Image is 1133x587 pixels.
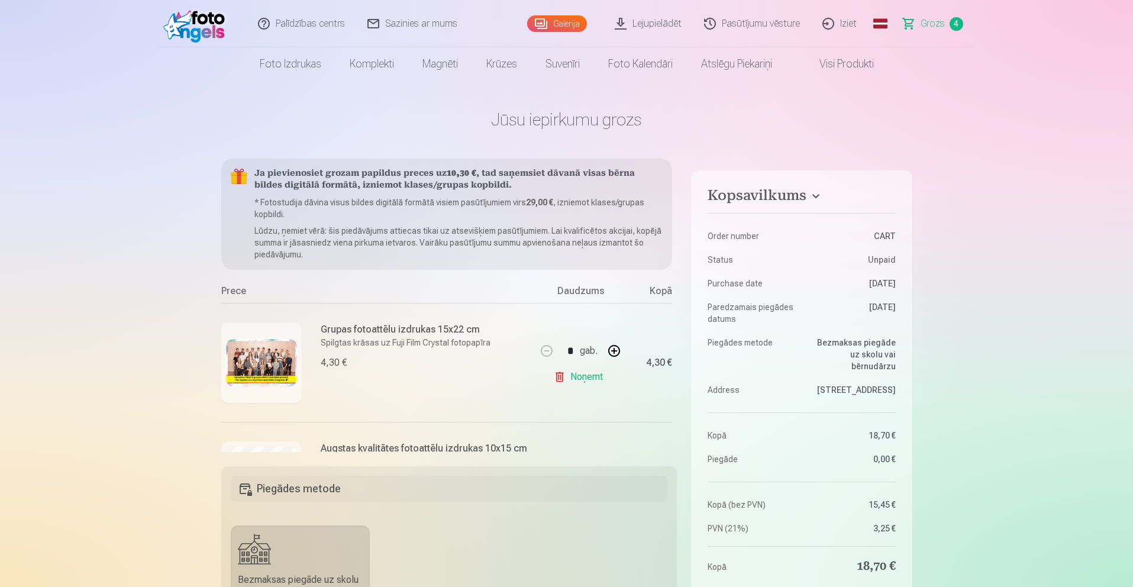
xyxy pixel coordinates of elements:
[708,254,796,266] dt: Status
[808,278,896,289] dd: [DATE]
[554,365,608,389] a: Noņemt
[808,230,896,242] dd: CART
[335,47,408,80] a: Komplekti
[472,47,531,80] a: Krūzes
[708,499,796,511] dt: Kopā (bez PVN)
[808,559,896,575] dd: 18,70 €
[321,441,527,456] h6: Augstas kvalitātes fotoattēlu izdrukas 10x15 cm
[708,453,796,465] dt: Piegāde
[808,430,896,441] dd: 18,70 €
[221,109,912,130] h1: Jūsu iepirkumu grozs
[708,523,796,534] dt: PVN (21%)
[625,284,672,303] div: Kopā
[708,384,796,396] dt: Address
[708,430,796,441] dt: Kopā
[580,337,598,365] div: gab.
[321,356,347,370] div: 4,30 €
[708,187,895,208] button: Kopsavilkums
[254,168,663,192] h5: Ja pievienosiet grozam papildus preces uz , tad saņemsiet dāvanā visas bērna bildes digitālā form...
[708,559,796,575] dt: Kopā
[526,198,553,207] b: 29,00 €
[408,47,472,80] a: Magnēti
[808,301,896,325] dd: [DATE]
[646,359,672,366] div: 4,30 €
[708,230,796,242] dt: Order number
[246,47,335,80] a: Foto izdrukas
[950,17,963,31] span: 4
[808,337,896,372] dd: Bezmaksas piegāde uz skolu vai bērnudārzu
[254,225,663,260] p: Lūdzu, ņemiet vērā: šis piedāvājums attiecas tikai uz atsevišķiem pasūtījumiem. Lai kvalificētos ...
[808,453,896,465] dd: 0,00 €
[808,499,896,511] dd: 15,45 €
[808,384,896,396] dd: [STREET_ADDRESS]
[921,17,945,31] span: Grozs
[708,301,796,325] dt: Paredzamais piegādes datums
[447,169,476,178] b: 10,30 €
[868,254,896,266] span: Unpaid
[786,47,888,80] a: Visi produkti
[687,47,786,80] a: Atslēgu piekariņi
[231,476,668,502] h5: Piegādes metode
[708,278,796,289] dt: Purchase date
[321,322,490,337] h6: Grupas fotoattēlu izdrukas 15x22 cm
[594,47,687,80] a: Foto kalendāri
[527,15,587,32] a: Galerija
[708,337,796,372] dt: Piegādes metode
[221,284,537,303] div: Prece
[163,5,231,43] img: /fa1
[536,284,625,303] div: Daudzums
[321,337,490,349] p: Spilgtas krāsas uz Fuji Film Crystal fotopapīra
[254,196,663,220] p: * Fotostudija dāvina visus bildes digitālā formātā visiem pasūtījumiem virs , izniemot klases/gru...
[808,523,896,534] dd: 3,25 €
[531,47,594,80] a: Suvenīri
